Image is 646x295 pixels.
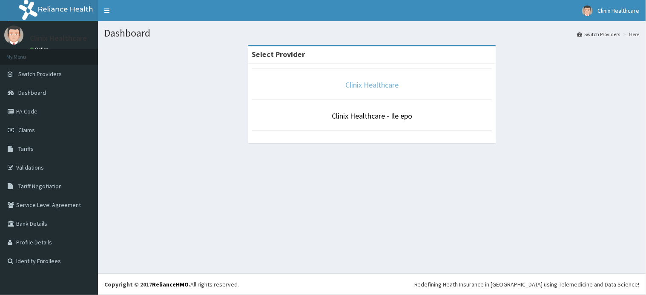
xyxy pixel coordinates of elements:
span: Clinix Healthcare [598,7,640,14]
span: Tariff Negotiation [18,182,62,190]
strong: Copyright © 2017 . [104,281,190,288]
img: User Image [582,6,593,16]
footer: All rights reserved. [98,273,646,295]
img: User Image [4,26,23,45]
h1: Dashboard [104,28,640,39]
span: Dashboard [18,89,46,96]
span: Tariffs [18,145,34,153]
span: Switch Providers [18,70,62,78]
li: Here [621,31,640,38]
a: Clinix Healthcare - Ile epo [332,111,412,121]
a: RelianceHMO [152,281,189,288]
a: Switch Providers [577,31,620,38]
span: Claims [18,126,35,134]
a: Online [30,46,50,52]
strong: Select Provider [252,49,305,59]
div: Redefining Heath Insurance in [GEOGRAPHIC_DATA] using Telemedicine and Data Science! [414,280,640,289]
a: Clinix Healthcare [345,80,399,90]
p: Clinix Healthcare [30,34,87,42]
